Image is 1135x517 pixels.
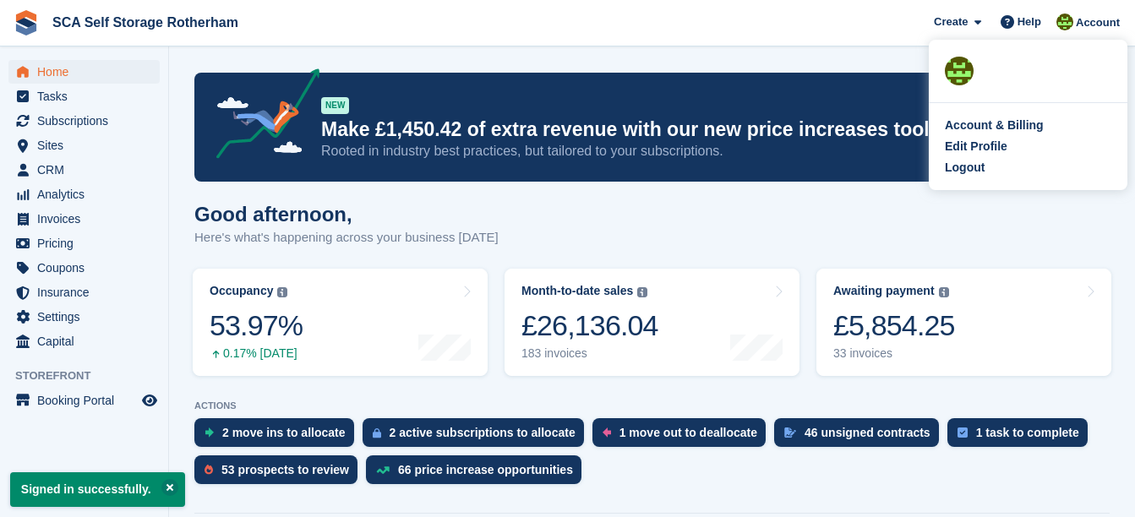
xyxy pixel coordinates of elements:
[37,389,139,412] span: Booking Portal
[945,138,1007,155] div: Edit Profile
[505,269,799,376] a: Month-to-date sales £26,136.04 183 invoices
[37,231,139,255] span: Pricing
[8,305,160,329] a: menu
[619,426,757,439] div: 1 move out to deallocate
[37,84,139,108] span: Tasks
[210,308,303,343] div: 53.97%
[14,10,39,35] img: stora-icon-8386f47178a22dfd0bd8f6a31ec36ba5ce8667c1dd55bd0f319d3a0aa187defe.svg
[390,426,576,439] div: 2 active subscriptions to allocate
[8,231,160,255] a: menu
[376,466,390,474] img: price_increase_opportunities-93ffe204e8149a01c8c9dc8f82e8f89637d9d84a8eef4429ea346261dce0b2c0.svg
[205,427,214,438] img: move_ins_to_allocate_icon-fdf77a2bb77ea45bf5b3d319d69a93e2d87916cf1d5bf7949dd705db3b84f3ca.svg
[945,159,985,177] div: Logout
[222,426,346,439] div: 2 move ins to allocate
[934,14,968,30] span: Create
[945,138,1111,155] a: Edit Profile
[37,60,139,84] span: Home
[363,418,592,455] a: 2 active subscriptions to allocate
[8,109,160,133] a: menu
[210,346,303,361] div: 0.17% [DATE]
[37,158,139,182] span: CRM
[805,426,930,439] div: 46 unsigned contracts
[8,329,160,353] a: menu
[10,472,185,507] p: Signed in successfully.
[833,284,935,298] div: Awaiting payment
[8,133,160,157] a: menu
[37,305,139,329] span: Settings
[37,109,139,133] span: Subscriptions
[8,60,160,84] a: menu
[194,203,499,226] h1: Good afternoon,
[277,287,287,297] img: icon-info-grey-7440780725fd019a000dd9b08b2336e03edf1995a4989e88bcd33f0948082b44.svg
[210,284,273,298] div: Occupancy
[816,269,1111,376] a: Awaiting payment £5,854.25 33 invoices
[637,287,647,297] img: icon-info-grey-7440780725fd019a000dd9b08b2336e03edf1995a4989e88bcd33f0948082b44.svg
[37,207,139,231] span: Invoices
[521,308,658,343] div: £26,136.04
[202,68,320,165] img: price-adjustments-announcement-icon-8257ccfd72463d97f412b2fc003d46551f7dbcb40ab6d574587a9cd5c0d94...
[521,346,658,361] div: 183 invoices
[194,228,499,248] p: Here's what's happening across your business [DATE]
[8,256,160,280] a: menu
[8,84,160,108] a: menu
[592,418,774,455] a: 1 move out to deallocate
[37,256,139,280] span: Coupons
[833,346,955,361] div: 33 invoices
[947,418,1096,455] a: 1 task to complete
[46,8,245,36] a: SCA Self Storage Rotherham
[37,133,139,157] span: Sites
[603,427,611,438] img: move_outs_to_deallocate_icon-f764333ba52eb49d3ac5e1228854f67142a1ed5810a6f6cc68b1a99e826820c5.svg
[321,142,962,161] p: Rooted in industry best practices, but tailored to your subscriptions.
[8,207,160,231] a: menu
[37,182,139,206] span: Analytics
[1018,14,1041,30] span: Help
[939,287,949,297] img: icon-info-grey-7440780725fd019a000dd9b08b2336e03edf1995a4989e88bcd33f0948082b44.svg
[833,308,955,343] div: £5,854.25
[1076,14,1120,31] span: Account
[8,389,160,412] a: menu
[139,390,160,411] a: Preview store
[945,117,1111,134] a: Account & Billing
[321,97,349,114] div: NEW
[205,465,213,475] img: prospect-51fa495bee0391a8d652442698ab0144808aea92771e9ea1ae160a38d050c398.svg
[37,329,139,353] span: Capital
[373,427,381,438] img: active_subscription_to_allocate_icon-d502201f5373d7db506a760aba3b589e785aa758c864c3986d89f69b8ff3...
[8,182,160,206] a: menu
[321,117,962,142] p: Make £1,450.42 of extra revenue with our new price increases tool
[976,426,1079,439] div: 1 task to complete
[37,280,139,304] span: Insurance
[15,367,168,384] span: Storefront
[398,463,573,476] div: 66 price increase opportunities
[194,418,363,455] a: 2 move ins to allocate
[958,427,968,438] img: task-75834270c22a3079a89374b754ae025e5fb1db73e45f91037f5363f120a921f8.svg
[221,463,349,476] div: 53 prospects to review
[945,117,1044,134] div: Account & Billing
[193,269,488,376] a: Occupancy 53.97% 0.17% [DATE]
[194,400,1110,411] p: ACTIONS
[8,280,160,304] a: menu
[774,418,947,455] a: 46 unsigned contracts
[521,284,633,298] div: Month-to-date sales
[194,455,366,493] a: 53 prospects to review
[8,158,160,182] a: menu
[784,427,796,438] img: contract_signature_icon-13c848040528278c33f63329250d36e43548de30e8caae1d1a13099fd9432cc5.svg
[366,455,590,493] a: 66 price increase opportunities
[945,159,1111,177] a: Logout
